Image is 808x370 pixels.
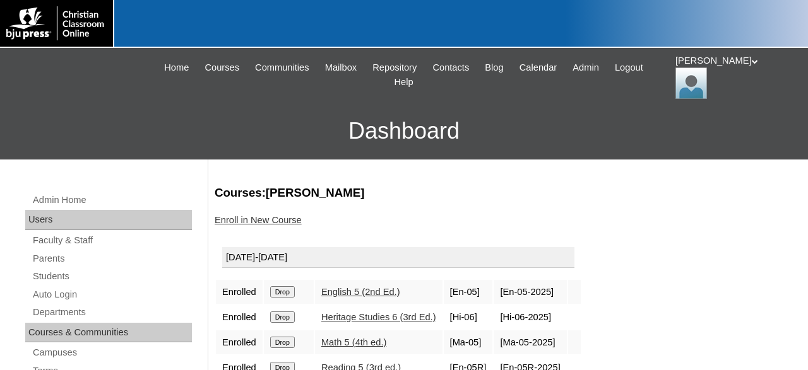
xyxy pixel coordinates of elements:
a: Blog [478,61,509,75]
div: [DATE]-[DATE] [222,247,574,269]
td: [En-05-2025] [494,280,566,304]
span: Mailbox [325,61,357,75]
td: [Ma-05] [444,330,493,354]
a: Faculty & Staff [32,233,192,248]
span: Repository [372,61,417,75]
a: Math 5 (4th ed.) [321,337,386,347]
span: Blog [485,61,503,75]
a: Contacts [426,61,475,75]
a: Home [158,61,195,75]
a: Heritage Studies 6 (3rd Ed.) [321,312,436,322]
a: Campuses [32,345,192,361]
img: logo-white.png [6,6,107,40]
span: Courses [205,61,239,75]
a: Communities [249,61,316,75]
span: Admin [573,61,599,75]
td: [En-05] [444,280,493,304]
div: [PERSON_NAME] [675,54,795,99]
a: Students [32,269,192,284]
td: Enrolled [216,330,263,354]
td: [Hi-06] [444,305,493,329]
td: Enrolled [216,280,263,304]
input: Drop [270,311,295,323]
div: Courses & Communities [25,323,192,343]
a: Calendar [513,61,563,75]
input: Drop [270,337,295,348]
a: Admin Home [32,192,192,208]
img: Jonelle Rodriguez [675,67,707,99]
h3: Dashboard [6,103,802,159]
a: Admin [566,61,605,75]
a: Mailbox [319,61,364,75]
span: Home [164,61,189,75]
td: Enrolled [216,305,263,329]
a: English 5 (2nd Ed.) [321,287,400,297]
span: Help [394,75,413,90]
h3: Courses:[PERSON_NAME] [215,185,795,201]
a: Enroll in New Course [215,215,302,225]
a: Departments [32,304,192,320]
td: [Hi-06-2025] [494,305,566,329]
a: Help [388,75,419,90]
a: Courses [198,61,246,75]
td: [Ma-05-2025] [494,330,566,354]
a: Auto Login [32,287,192,303]
a: Repository [366,61,423,75]
a: Logout [609,61,650,75]
span: Calendar [520,61,557,75]
a: Parents [32,251,192,267]
span: Logout [615,61,643,75]
div: Users [25,210,192,230]
span: Communities [255,61,309,75]
input: Drop [270,286,295,298]
span: Contacts [432,61,469,75]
